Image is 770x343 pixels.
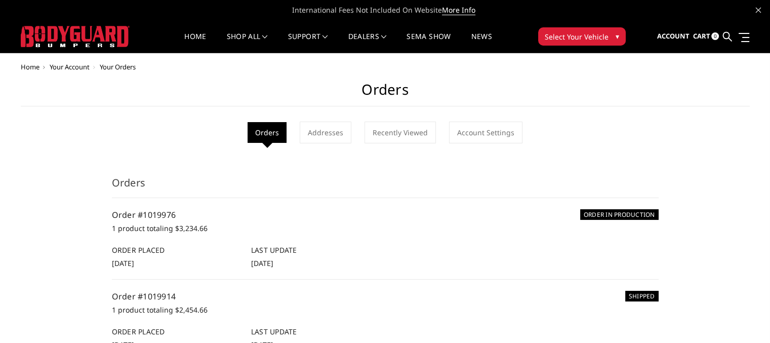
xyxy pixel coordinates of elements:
h6: Order Placed [112,245,240,255]
h3: Orders [112,175,659,198]
li: Orders [248,122,287,143]
a: News [471,33,492,53]
span: ▾ [616,31,619,42]
h6: Order Placed [112,326,240,337]
a: Order #1019976 [112,209,176,220]
a: Account [657,23,689,50]
span: Account [657,31,689,41]
h6: Last Update [251,326,380,337]
span: Cart [693,31,710,41]
h6: SHIPPED [625,291,659,301]
span: [DATE] [112,258,134,268]
p: 1 product totaling $3,234.66 [112,222,659,235]
span: 0 [711,32,719,40]
span: Your Orders [100,62,136,71]
a: Home [21,62,39,71]
p: 1 product totaling $2,454.66 [112,304,659,316]
span: [DATE] [251,258,273,268]
img: BODYGUARD BUMPERS [21,26,130,47]
h6: ORDER IN PRODUCTION [580,209,659,220]
a: Cart 0 [693,23,719,50]
a: Account Settings [449,122,522,143]
a: Support [288,33,328,53]
a: Your Account [50,62,90,71]
a: Home [184,33,206,53]
a: SEMA Show [407,33,451,53]
a: Addresses [300,122,351,143]
h1: Orders [21,81,750,106]
iframe: Chat Widget [719,294,770,343]
a: Order #1019914 [112,291,176,302]
a: Dealers [348,33,387,53]
h6: Last Update [251,245,380,255]
span: Select Your Vehicle [545,31,609,42]
a: shop all [227,33,268,53]
a: Recently Viewed [364,122,436,143]
a: More Info [442,5,475,15]
button: Select Your Vehicle [538,27,626,46]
